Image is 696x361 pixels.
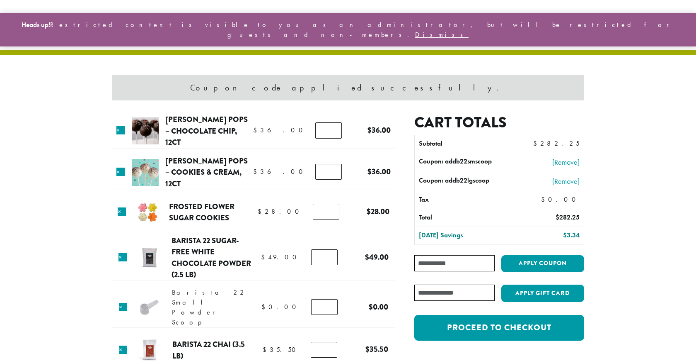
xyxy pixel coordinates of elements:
[261,253,268,261] span: $
[258,207,303,216] bdi: 28.00
[367,166,372,177] span: $
[414,114,584,132] h2: Cart totals
[369,301,388,312] bdi: 0.00
[136,294,163,321] img: Barista 22 Small Powder Scoop
[253,167,260,176] span: $
[365,344,370,355] span: $
[136,244,163,271] img: Barista 22 Sugar Free White Chocolate Powder
[563,231,580,239] bdi: 3.34
[134,199,161,226] img: Frosted Flower Sugar Cookies
[253,126,260,134] span: $
[533,139,540,148] span: $
[520,156,580,168] a: [Remove]
[313,204,339,220] input: Product quantity
[520,176,580,187] a: [Remove]
[315,164,342,180] input: Product quantity
[541,195,548,204] span: $
[119,346,127,354] a: Remove this item
[501,285,584,302] button: Apply Gift Card
[501,255,584,272] button: Apply coupon
[311,249,338,265] input: Product quantity
[415,227,516,244] th: [DATE] Savings
[556,213,580,222] bdi: 282.25
[415,172,516,191] th: Coupon: addb22lgscoop
[165,155,248,189] a: [PERSON_NAME] Pops – Cookies & Cream, 12ct
[118,253,127,261] a: Remove this item
[415,209,516,227] th: Total
[311,342,337,358] input: Product quantity
[563,231,567,239] span: $
[415,135,516,153] th: Subtotal
[263,345,300,354] bdi: 35.50
[132,117,159,144] img: Kimmie Cake Pops - Chocolate Chip, 12ct
[365,344,388,355] bdi: 35.50
[369,301,373,312] span: $
[367,124,391,136] bdi: 36.00
[116,168,125,176] a: Remove this item
[118,207,126,216] a: Remove this item
[112,75,584,100] div: Coupon code applied successfully.
[365,251,389,263] bdi: 49.00
[311,299,338,315] input: Product quantity
[367,166,391,177] bdi: 36.00
[258,207,265,216] span: $
[261,302,300,311] bdi: 0.00
[169,201,234,224] a: Frosted Flower Sugar Cookies
[367,124,372,136] span: $
[414,315,584,341] a: Proceed to checkout
[116,126,125,134] a: Remove this item
[315,122,342,138] input: Product quantity
[263,345,270,354] span: $
[415,30,469,39] a: Dismiss
[119,303,127,311] a: Remove this item
[556,213,559,222] span: $
[365,251,369,263] span: $
[261,253,300,261] bdi: 49.00
[415,153,516,172] th: Coupon: addb22smscoop
[172,235,251,281] a: Barista 22 Sugar-Free White Chocolate Powder (2.5 lb)
[367,206,371,217] span: $
[22,20,50,29] strong: Heads up!
[253,167,307,176] bdi: 36.00
[165,114,248,148] a: [PERSON_NAME] Pops – Chocolate Chip, 12ct
[253,126,307,134] bdi: 36.00
[533,139,580,148] bdi: 282.25
[415,191,534,209] th: Tax
[132,159,159,186] img: Kimmie Cake Pops - Cookies & Cream, 12ct
[367,206,389,217] bdi: 28.00
[261,302,268,311] span: $
[172,288,247,327] span: Barista 22 Small Powder Scoop
[541,195,580,204] bdi: 0.00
